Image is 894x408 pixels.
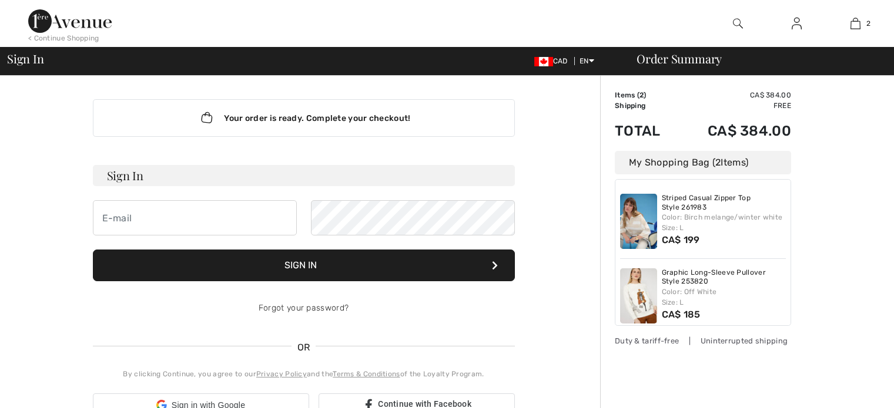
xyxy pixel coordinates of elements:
a: Terms & Conditions [333,370,400,378]
a: Sign In [782,16,811,31]
a: Striped Casual Zipper Top Style 261983 [662,194,786,212]
span: EN [580,57,594,65]
span: OR [292,340,316,355]
h3: Sign In [93,165,515,186]
td: CA$ 384.00 [677,111,791,151]
div: Duty & tariff-free | Uninterrupted shipping [615,335,791,346]
img: Canadian Dollar [534,57,553,66]
td: Free [677,100,791,111]
div: < Continue Shopping [28,33,99,43]
img: search the website [733,16,743,31]
td: CA$ 384.00 [677,90,791,100]
span: 2 [715,157,721,168]
img: My Bag [851,16,860,31]
div: Color: Off White Size: L [662,286,786,308]
div: My Shopping Bag ( Items) [615,151,791,174]
span: Sign In [7,53,43,65]
div: Your order is ready. Complete your checkout! [93,99,515,137]
div: By clicking Continue, you agree to our and the of the Loyalty Program. [93,369,515,379]
a: 2 [826,16,884,31]
span: CAD [534,57,572,65]
span: 2 [639,91,644,99]
span: CA$ 185 [662,309,701,320]
a: Forgot your password? [259,303,349,313]
td: Total [615,111,677,151]
img: Striped Casual Zipper Top Style 261983 [620,194,657,249]
img: My Info [792,16,802,31]
img: Graphic Long-Sleeve Pullover Style 253820 [620,268,657,323]
span: CA$ 199 [662,234,700,245]
span: 2 [866,18,870,29]
td: Shipping [615,100,677,111]
div: Color: Birch melange/winter white Size: L [662,212,786,233]
button: Sign In [93,249,515,281]
a: Privacy Policy [256,370,307,378]
div: Order Summary [622,53,887,65]
a: Graphic Long-Sleeve Pullover Style 253820 [662,268,786,286]
td: Items ( ) [615,90,677,100]
input: E-mail [93,200,297,235]
img: 1ère Avenue [28,9,112,33]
